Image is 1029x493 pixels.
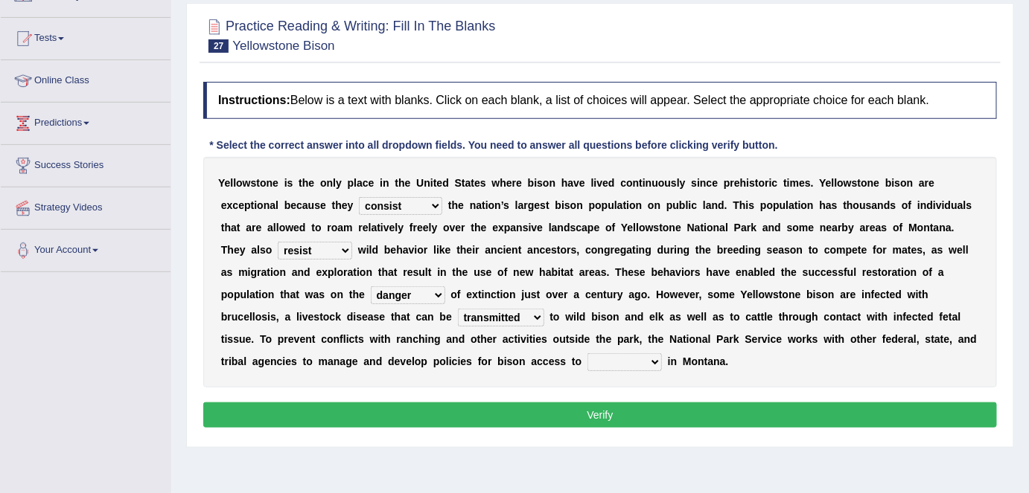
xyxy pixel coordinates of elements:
b: a [582,222,587,233]
b: e [481,222,487,233]
b: n [516,222,523,233]
b: s [852,177,858,189]
b: d [299,222,306,233]
b: . [811,177,814,189]
b: e [456,222,462,233]
b: t [237,222,240,233]
b: w [243,177,251,189]
b: a [958,199,963,211]
div: * Select the correct answer into all dropdown fields. You need to answer all questions before cli... [203,138,784,153]
b: i [746,177,749,189]
b: i [529,222,532,233]
b: n [712,199,719,211]
b: h [739,199,746,211]
b: v [936,199,942,211]
b: s [691,177,697,189]
b: e [320,199,326,211]
b: o [443,222,450,233]
b: o [801,199,808,211]
b: s [749,177,755,189]
b: a [270,199,275,211]
b: d [884,199,891,211]
b: d [442,177,449,189]
b: t [299,177,302,189]
b: c [363,177,369,189]
b: m [343,222,352,233]
b: o [626,177,633,189]
b: y [348,199,354,211]
b: e [734,177,740,189]
b: e [238,199,244,211]
b: l [395,222,398,233]
b: i [917,199,920,211]
span: 27 [208,39,229,53]
b: r [413,222,417,233]
b: a [337,222,343,233]
a: Strategy Videos [1,187,171,225]
b: p [244,199,251,211]
b: i [254,199,257,211]
a: Predictions [1,103,171,140]
b: v [450,222,456,233]
b: n [383,177,389,189]
b: d [927,199,934,211]
h2: Practice Reading & Writing: Fill In The Blanks [203,16,496,53]
b: b [284,199,291,211]
b: n [878,199,885,211]
b: h [561,177,568,189]
b: e [256,222,262,233]
small: Yellowstone Bison [232,39,334,53]
b: i [561,199,564,211]
b: i [626,199,629,211]
b: e [423,222,429,233]
b: e [225,177,231,189]
b: o [260,177,267,189]
b: a [552,222,558,233]
b: t [482,199,485,211]
b: g [528,199,535,211]
b: x [498,222,504,233]
b: o [605,222,612,233]
b: o [488,199,495,211]
b: e [579,177,585,189]
b: l [354,177,357,189]
b: r [524,199,528,211]
h4: Below is a text with blanks. Click on each blank, a list of choices will appear. Select the appro... [203,82,997,119]
b: p [666,199,673,211]
b: e [826,177,832,189]
b: v [597,177,603,189]
b: l [333,177,336,189]
b: r [512,177,516,189]
b: u [951,199,958,211]
b: n [867,177,874,189]
b: t [546,199,549,211]
b: t [221,222,225,233]
b: e [273,177,278,189]
b: s [966,199,972,211]
b: s [832,199,838,211]
b: n [549,177,556,189]
b: s [749,199,755,211]
button: Verify [203,402,997,428]
b: o [767,199,774,211]
b: n [700,177,707,189]
b: o [648,199,654,211]
b: i [746,199,749,211]
b: s [480,177,486,189]
b: h [740,177,747,189]
b: e [516,177,522,189]
b: t [395,177,399,189]
b: t [623,199,627,211]
b: i [697,177,700,189]
b: a [706,199,712,211]
b: n [654,199,661,211]
b: i [380,222,383,233]
b: o [279,222,286,233]
b: s [891,199,896,211]
b: Y [621,222,628,233]
b: l [230,177,233,189]
b: d [718,199,724,211]
b: e [293,222,299,233]
b: r [925,177,928,189]
b: l [369,222,372,233]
